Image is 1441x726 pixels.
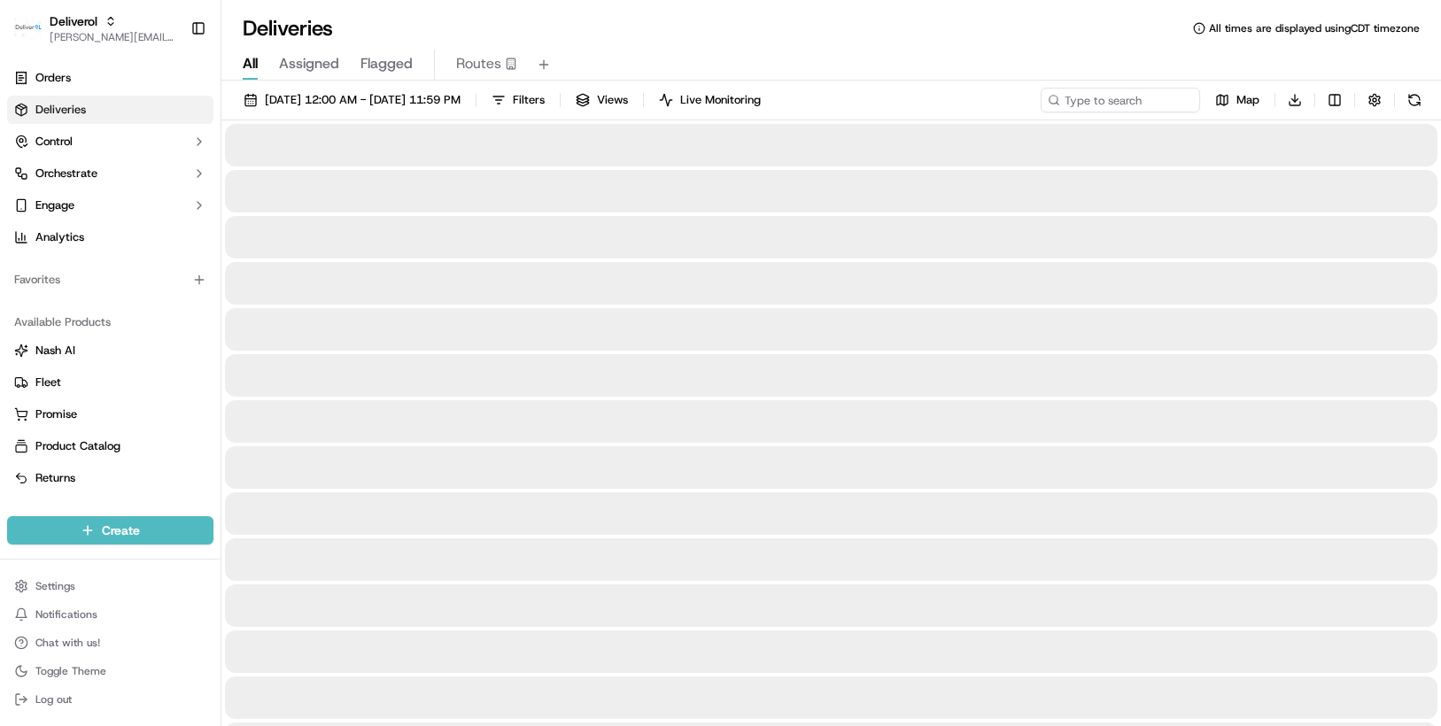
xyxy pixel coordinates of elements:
a: Product Catalog [14,438,206,454]
span: Live Monitoring [680,92,761,108]
span: Deliveries [35,102,86,118]
input: Type to search [1041,88,1200,112]
button: Filters [484,88,553,112]
button: Nash AI [7,336,213,365]
div: Favorites [7,266,213,294]
button: Deliverol [50,12,97,30]
button: Views [568,88,636,112]
span: Log out [35,692,72,707]
img: Deliverol [14,16,43,41]
span: Product Catalog [35,438,120,454]
div: Available Products [7,308,213,336]
span: Fleet [35,375,61,390]
span: Views [597,92,628,108]
button: [DATE] 12:00 AM - [DATE] 11:59 PM [236,88,469,112]
span: All [243,53,258,74]
button: Create [7,516,213,544]
span: All times are displayed using CDT timezone [1209,21,1420,35]
button: Control [7,127,213,156]
button: Log out [7,687,213,712]
a: Returns [14,470,206,486]
button: Engage [7,191,213,220]
button: Toggle Theme [7,659,213,684]
span: Engage [35,197,74,213]
button: Map [1207,88,1267,112]
span: Create [102,521,140,539]
h1: Deliveries [243,14,333,42]
button: Orchestrate [7,159,213,188]
span: Nash AI [35,343,75,359]
button: DeliverolDeliverol[PERSON_NAME][EMAIL_ADDRESS][PERSON_NAME][DOMAIN_NAME] [7,7,183,50]
span: Settings [35,579,75,593]
span: Promise [35,406,77,422]
a: Promise [14,406,206,422]
span: Orders [35,70,71,86]
span: Orchestrate [35,166,97,181]
button: Fleet [7,368,213,397]
button: Live Monitoring [651,88,769,112]
span: Assigned [279,53,339,74]
button: Notifications [7,602,213,627]
span: Map [1236,92,1259,108]
span: [DATE] 12:00 AM - [DATE] 11:59 PM [265,92,461,108]
span: Control [35,134,73,150]
span: Notifications [35,607,97,622]
span: Chat with us! [35,636,100,650]
button: Product Catalog [7,432,213,460]
a: Orders [7,64,213,92]
button: Returns [7,464,213,492]
button: Settings [7,574,213,599]
a: Deliveries [7,96,213,124]
span: Analytics [35,229,84,245]
span: Filters [513,92,545,108]
span: Routes [456,53,501,74]
span: Toggle Theme [35,664,106,678]
button: Chat with us! [7,630,213,655]
button: Refresh [1402,88,1427,112]
a: Fleet [14,375,206,390]
button: [PERSON_NAME][EMAIL_ADDRESS][PERSON_NAME][DOMAIN_NAME] [50,30,176,44]
a: Nash AI [14,343,206,359]
a: Analytics [7,223,213,251]
button: Promise [7,400,213,429]
span: Returns [35,470,75,486]
span: Flagged [360,53,413,74]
